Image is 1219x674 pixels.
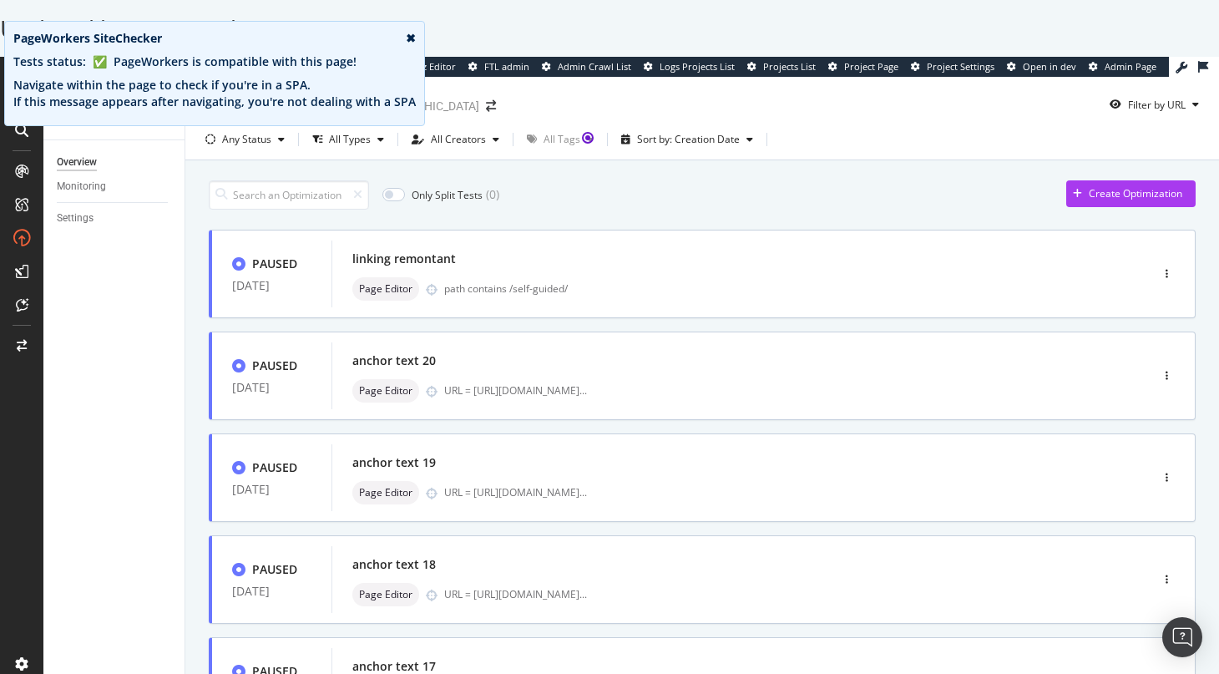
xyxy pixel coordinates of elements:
span: Page Editor [359,386,412,396]
a: Project Page [828,60,898,73]
span: Open in dev [1023,60,1076,73]
div: Tooltip anchor [580,130,595,145]
div: Sort by: Creation Date [637,134,740,144]
div: Open Intercom Messenger [1162,617,1202,657]
a: Settings [57,210,173,227]
input: Search an Optimization [209,180,369,210]
div: Close banner permanently [406,30,416,47]
div: Any Status [222,134,271,144]
a: Overview [57,154,173,171]
div: Tests status: [13,53,416,70]
a: Logs Projects List [644,60,735,73]
a: Project Settings [911,60,994,73]
button: All Tags [520,126,600,153]
div: [DATE] [232,585,311,598]
div: linking remontant [352,251,456,267]
div: PageWorkers SiteChecker [13,30,416,47]
div: PageWorkers can be injected [93,53,107,70]
span: Project Settings [927,60,994,73]
div: anchor text 20 [352,352,436,369]
div: All Tags [544,134,580,144]
div: Filter by URL [1128,98,1186,112]
a: Monitoring [57,178,173,195]
div: [DATE] [232,381,311,394]
div: URL = [URL][DOMAIN_NAME] [444,383,587,398]
div: anchor text 18 [352,556,436,573]
div: PageWorkers is compatible with this page! [114,53,357,70]
button: Any Status [199,126,291,153]
span: Logs Projects List [660,60,735,73]
span: Admin Page [1105,60,1156,73]
button: Filter by URL [1103,91,1206,118]
span: Admin Crawl List [558,60,631,73]
div: neutral label [352,583,419,606]
button: Sort by: Creation Date [615,126,760,153]
span: Project Page [844,60,898,73]
div: anchor text 19 [352,454,436,471]
a: Projects List [747,60,816,73]
div: PAUSED [252,357,297,374]
div: path contains /self-guided/ [444,281,1079,296]
span: Page Editor [359,284,412,294]
div: ( 0 ) [486,186,499,203]
div: PAUSED [252,256,297,272]
div: PAUSED [252,459,297,476]
span: FTL admin [484,60,529,73]
div: Monitoring [57,178,106,195]
div: Overview [57,154,97,171]
a: Admin Page [1089,60,1156,73]
span: ... [579,587,587,601]
div: Navigate within the page to check if you're in a SPA. If this message appears after navigating, y... [13,77,416,110]
span: ... [579,383,587,398]
span: ... [579,485,587,499]
span: Page Editor [359,590,412,600]
div: neutral label [352,481,419,504]
button: Create Optimization [1066,180,1196,207]
div: neutral label [352,379,419,403]
div: All Creators [431,134,486,144]
div: Settings [57,210,94,227]
span: Projects List [763,60,816,73]
div: Create Optimization [1089,186,1182,200]
div: All Types [329,134,371,144]
div: URL = [URL][DOMAIN_NAME] [444,587,587,601]
span: Page Editor [359,488,412,498]
a: FTL admin [468,60,529,73]
div: arrow-right-arrow-left [486,100,496,112]
a: Admin Crawl List [542,60,631,73]
div: PAUSED [252,561,297,578]
div: [DATE] [232,483,311,496]
button: All Types [306,126,391,153]
a: Open in dev [1007,60,1076,73]
div: [DATE] [232,279,311,292]
button: All Creators [405,126,506,153]
div: neutral label [352,277,419,301]
div: URL = [URL][DOMAIN_NAME] [444,485,587,499]
div: Only Split Tests [412,188,483,202]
